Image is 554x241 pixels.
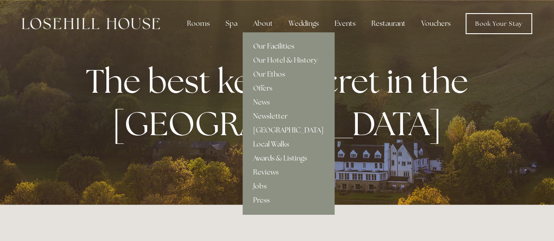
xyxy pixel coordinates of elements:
a: Offers [243,81,334,95]
a: Newsletter [243,109,334,123]
a: Our Hotel & History [243,53,334,67]
a: Book Your Stay [466,13,532,34]
div: About [246,15,280,32]
a: Awards & Listings [243,151,334,165]
a: Reviews [243,165,334,179]
a: Press [243,193,334,207]
a: Vouchers [414,15,458,32]
a: Our Facilities [243,39,334,53]
strong: The best kept secret in the [GEOGRAPHIC_DATA] [86,59,475,145]
a: Our Ethos [243,67,334,81]
a: Local Walks [243,137,334,151]
div: Spa [219,15,244,32]
div: Rooms [180,15,217,32]
a: News [243,95,334,109]
a: Jobs [243,179,334,193]
div: Restaurant [364,15,413,32]
div: Weddings [282,15,326,32]
a: [GEOGRAPHIC_DATA] [243,123,334,137]
img: Losehill House [22,18,160,29]
div: Events [328,15,363,32]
